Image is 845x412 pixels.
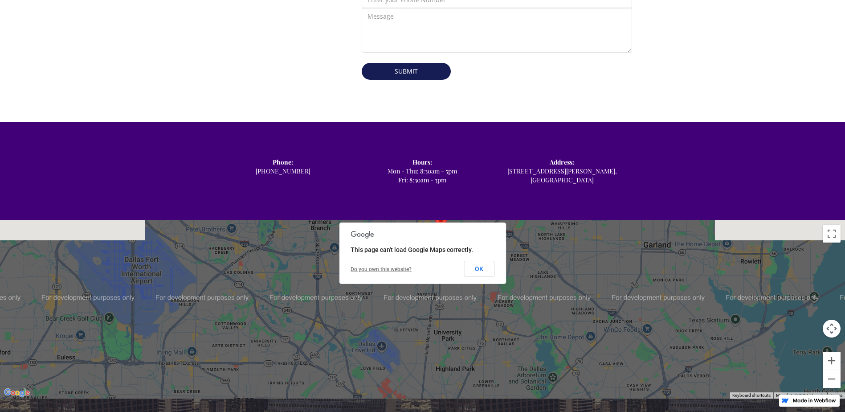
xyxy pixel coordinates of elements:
span: This page can't load Google Maps correctly. [351,246,473,253]
a: Open this area in Google Maps (opens a new window) [2,387,32,399]
strong: Hours: ‍ [412,158,432,166]
button: Keyboard shortcuts [732,392,771,399]
strong: Phone: ‍ [273,158,293,166]
img: Made in Webflow [792,398,836,403]
div: Mon - Thu: 8:30am - 5pm Fri: 8:30am - 3pm [353,158,492,185]
div: [PHONE_NUMBER] [213,158,353,176]
button: Toggle fullscreen view [823,225,841,243]
span: Map data ©2025 Google [776,393,825,398]
button: Zoom out [823,370,841,388]
strong: Address: ‍ [550,158,574,166]
div: [STREET_ADDRESS][PERSON_NAME], [GEOGRAPHIC_DATA] [492,158,632,185]
button: Map camera controls [823,320,841,338]
input: Submit [362,63,451,80]
button: Zoom in [823,352,841,370]
img: Google [2,387,32,399]
button: OK [464,261,494,277]
a: Terms (opens in new tab) [830,393,842,398]
a: Do you own this website? [351,266,412,272]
